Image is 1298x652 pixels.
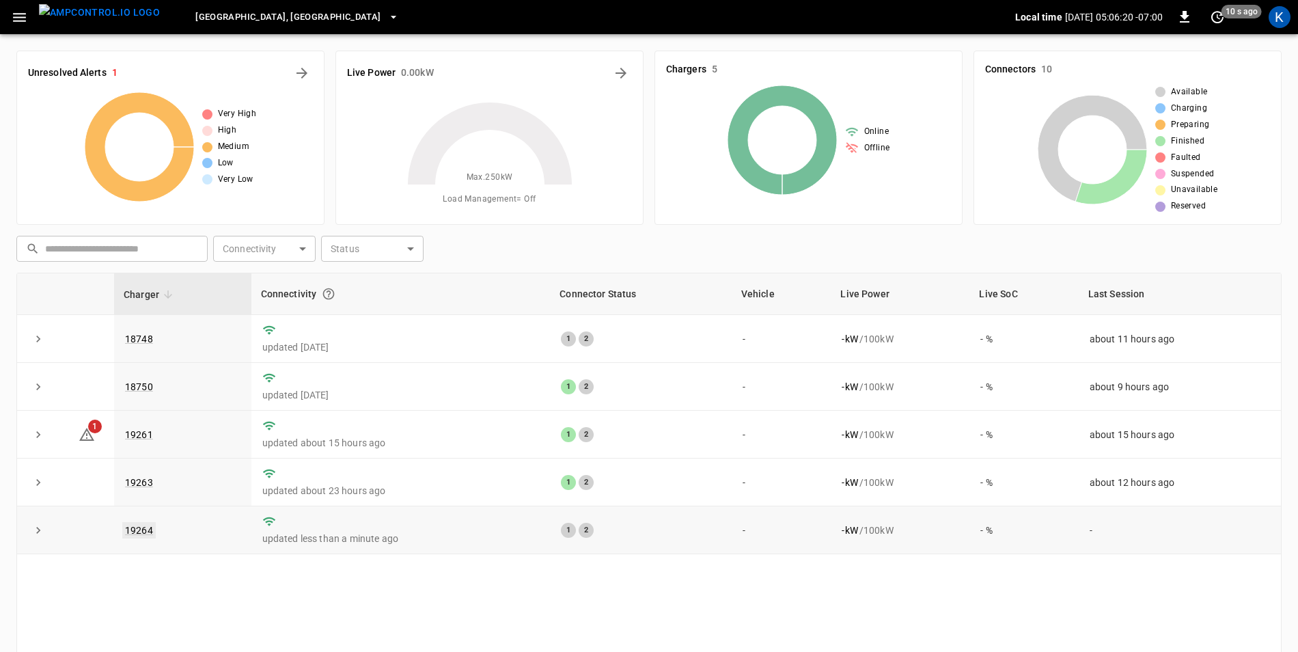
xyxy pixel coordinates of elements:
h6: Chargers [666,62,706,77]
div: 1 [561,475,576,490]
div: / 100 kW [842,332,958,346]
td: - % [969,363,1078,411]
h6: 5 [712,62,717,77]
p: [DATE] 05:06:20 -07:00 [1065,10,1163,24]
span: Max. 250 kW [467,171,513,185]
button: All Alerts [291,62,313,84]
p: - kW [842,476,857,489]
h6: Live Power [347,66,396,81]
button: expand row [28,472,49,493]
td: about 11 hours ago [1079,315,1281,363]
a: 1 [79,429,95,439]
td: - [732,459,831,506]
th: Last Session [1079,273,1281,315]
span: [GEOGRAPHIC_DATA], [GEOGRAPHIC_DATA] [195,10,381,25]
div: Connectivity [261,282,541,306]
div: 1 [561,379,576,394]
th: Live SoC [969,273,1078,315]
td: - % [969,315,1078,363]
span: Very Low [218,173,253,187]
div: / 100 kW [842,476,958,489]
span: Faulted [1171,151,1201,165]
span: Medium [218,140,249,154]
div: / 100 kW [842,524,958,537]
span: Online [864,125,889,139]
span: Low [218,157,234,170]
td: about 12 hours ago [1079,459,1281,506]
td: about 9 hours ago [1079,363,1281,411]
td: - [732,411,831,459]
a: 18748 [125,334,153,344]
div: / 100 kW [842,380,958,394]
span: Reserved [1171,200,1206,213]
div: 1 [561,331,576,347]
span: Available [1171,85,1208,99]
th: Live Power [831,273,969,315]
div: 2 [579,331,594,347]
td: - [732,506,831,554]
a: 18750 [125,381,153,392]
p: Local time [1015,10,1062,24]
td: - [732,315,831,363]
div: 2 [579,523,594,538]
div: / 100 kW [842,428,958,442]
button: Energy Overview [610,62,632,84]
span: Very High [218,107,257,121]
h6: 1 [112,66,118,81]
h6: 10 [1041,62,1052,77]
button: expand row [28,377,49,397]
td: - % [969,459,1078,506]
span: Load Management = Off [443,193,536,206]
td: - [1079,506,1281,554]
td: - % [969,506,1078,554]
div: 1 [561,427,576,442]
p: updated about 15 hours ago [262,436,540,450]
td: about 15 hours ago [1079,411,1281,459]
span: High [218,124,237,137]
a: 19263 [125,477,153,488]
td: - [732,363,831,411]
img: ampcontrol.io logo [39,4,160,21]
a: 19264 [122,522,156,539]
span: 10 s ago [1221,5,1262,18]
button: expand row [28,329,49,349]
a: 19261 [125,429,153,440]
p: updated less than a minute ago [262,532,540,545]
span: Charger [124,286,177,303]
p: updated about 23 hours ago [262,484,540,498]
button: expand row [28,520,49,541]
span: Unavailable [1171,183,1217,197]
h6: 0.00 kW [401,66,434,81]
div: 2 [579,379,594,394]
th: Connector Status [550,273,731,315]
span: 1 [88,420,102,433]
div: profile-icon [1269,6,1290,28]
td: - % [969,411,1078,459]
h6: Unresolved Alerts [28,66,107,81]
p: - kW [842,380,857,394]
div: 2 [579,475,594,490]
p: updated [DATE] [262,340,540,354]
button: Connection between the charger and our software. [316,282,341,306]
span: Suspended [1171,167,1215,181]
p: - kW [842,428,857,442]
button: [GEOGRAPHIC_DATA], [GEOGRAPHIC_DATA] [190,4,404,31]
p: updated [DATE] [262,388,540,402]
th: Vehicle [732,273,831,315]
span: Charging [1171,102,1207,116]
h6: Connectors [985,62,1036,77]
span: Finished [1171,135,1204,148]
div: 1 [561,523,576,538]
p: - kW [842,332,857,346]
button: expand row [28,424,49,445]
span: Offline [864,141,890,155]
button: set refresh interval [1206,6,1228,28]
div: 2 [579,427,594,442]
p: - kW [842,524,857,537]
span: Preparing [1171,118,1210,132]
